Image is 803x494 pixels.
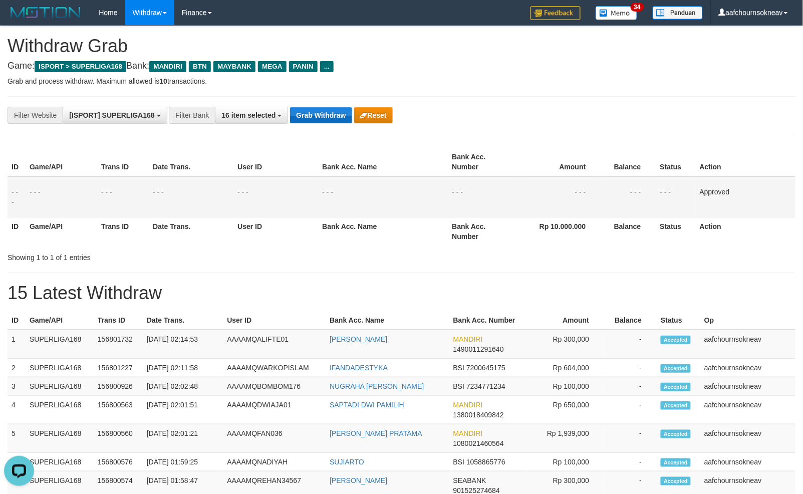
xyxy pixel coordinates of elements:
[696,148,795,176] th: Action
[601,217,656,245] th: Balance
[448,176,518,217] td: - - -
[700,424,795,453] td: aafchournsokneav
[223,359,326,377] td: AAAAMQWARKOPISLAM
[601,148,656,176] th: Balance
[223,311,326,330] th: User ID
[94,424,143,453] td: 156800560
[213,61,255,72] span: MAYBANK
[330,335,387,343] a: [PERSON_NAME]
[223,424,326,453] td: AAAAMQFAN036
[653,6,703,20] img: panduan.png
[448,217,518,245] th: Bank Acc. Number
[35,61,126,72] span: ISPORT > SUPERLIGA168
[657,311,700,330] th: Status
[4,4,34,34] button: Open LiveChat chat widget
[233,176,318,217] td: - - -
[223,396,326,424] td: AAAAMQDWIAJA01
[453,411,504,419] span: Copy 1380018409842 to clipboard
[289,61,318,72] span: PANIN
[8,283,795,303] h1: 15 Latest Withdraw
[258,61,287,72] span: MEGA
[466,364,505,372] span: Copy 7200645175 to clipboard
[143,424,223,453] td: [DATE] 02:01:21
[143,330,223,359] td: [DATE] 02:14:53
[8,377,26,396] td: 3
[696,176,795,217] td: Approved
[330,364,388,372] a: IFANDADESTYKA
[94,377,143,396] td: 156800926
[525,377,605,396] td: Rp 100,000
[453,439,504,447] span: Copy 1080021460564 to clipboard
[453,335,483,343] span: MANDIRI
[143,311,223,330] th: Date Trans.
[604,330,657,359] td: -
[143,359,223,377] td: [DATE] 02:11:58
[453,458,465,466] span: BSI
[26,311,94,330] th: Game/API
[604,377,657,396] td: -
[604,311,657,330] th: Balance
[8,311,26,330] th: ID
[330,382,424,390] a: NUGRAHA [PERSON_NAME]
[661,477,691,485] span: Accepted
[326,311,449,330] th: Bank Acc. Name
[661,401,691,410] span: Accepted
[159,77,167,85] strong: 10
[518,217,601,245] th: Rp 10.000.000
[94,453,143,471] td: 156800576
[700,330,795,359] td: aafchournsokneav
[320,61,334,72] span: ...
[330,429,422,437] a: [PERSON_NAME] PRATAMA
[596,6,638,20] img: Button%20Memo.svg
[26,377,94,396] td: SUPERLIGA168
[530,6,581,20] img: Feedback.jpg
[453,382,465,390] span: BSI
[94,359,143,377] td: 156801227
[8,396,26,424] td: 4
[26,359,94,377] td: SUPERLIGA168
[223,377,326,396] td: AAAAMQBOMBOM176
[97,217,149,245] th: Trans ID
[223,453,326,471] td: AAAAMQNADIYAH
[661,458,691,467] span: Accepted
[466,458,505,466] span: Copy 1058865776 to clipboard
[169,107,215,124] div: Filter Bank
[26,217,97,245] th: Game/API
[26,148,97,176] th: Game/API
[215,107,288,124] button: 16 item selected
[26,176,97,217] td: - - -
[97,176,149,217] td: - - -
[656,176,696,217] td: - - -
[525,424,605,453] td: Rp 1,939,000
[8,217,26,245] th: ID
[149,61,186,72] span: MANDIRI
[26,453,94,471] td: SUPERLIGA168
[525,453,605,471] td: Rp 100,000
[318,148,448,176] th: Bank Acc. Name
[233,148,318,176] th: User ID
[94,330,143,359] td: 156801732
[8,61,795,71] h4: Game: Bank:
[330,458,364,466] a: SUJIARTO
[631,3,644,12] span: 34
[223,330,326,359] td: AAAAMQALIFTE01
[8,330,26,359] td: 1
[656,148,696,176] th: Status
[453,476,486,484] span: SEABANK
[700,311,795,330] th: Op
[143,396,223,424] td: [DATE] 02:01:51
[8,148,26,176] th: ID
[604,396,657,424] td: -
[453,429,483,437] span: MANDIRI
[97,148,149,176] th: Trans ID
[525,396,605,424] td: Rp 650,000
[8,249,327,263] div: Showing 1 to 1 of 1 entries
[700,359,795,377] td: aafchournsokneav
[189,61,211,72] span: BTN
[604,359,657,377] td: -
[94,396,143,424] td: 156800563
[8,359,26,377] td: 2
[518,148,601,176] th: Amount
[661,364,691,373] span: Accepted
[525,330,605,359] td: Rp 300,000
